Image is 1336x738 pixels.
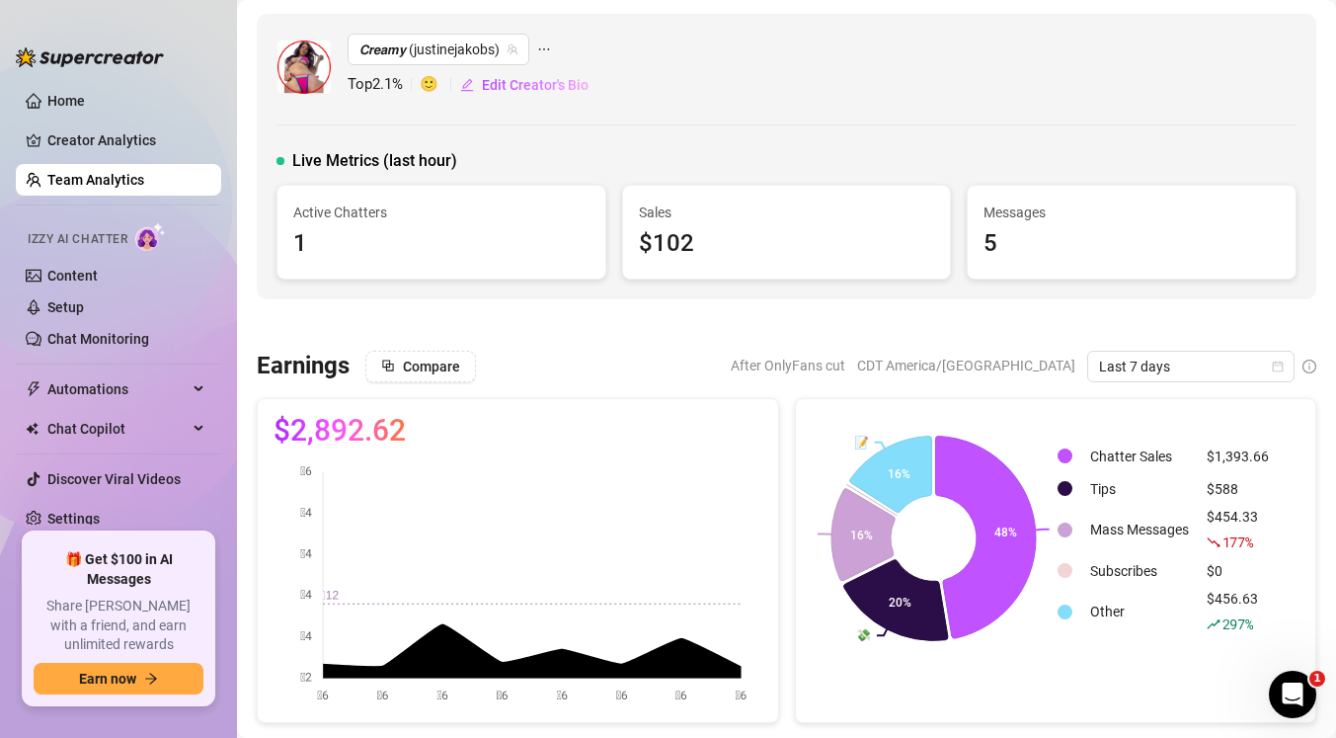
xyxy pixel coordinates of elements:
div: $0 [1207,560,1269,582]
span: ellipsis [537,34,551,65]
a: Creator Analytics [47,124,205,156]
span: 177 % [1222,533,1253,551]
span: Earn now [79,671,136,687]
a: Team Analytics [47,172,144,188]
div: $454.33 [1207,506,1269,553]
span: fall [1207,535,1220,549]
div: $1,393.66 [1207,446,1269,467]
button: Edit Creator's Bio [459,69,589,101]
a: Settings [47,511,100,527]
span: 🎁 Get $100 in AI Messages [34,550,203,589]
div: $102 [639,225,935,263]
div: 1 [293,225,589,263]
span: 🙂 [420,73,459,97]
span: Messages [983,202,1280,223]
span: CDT America/[GEOGRAPHIC_DATA] [857,351,1075,380]
img: logo-BBDzfeDw.svg [16,47,164,67]
a: Content [47,268,98,284]
span: Compare [403,359,460,374]
span: Edit Creator's Bio [482,77,589,93]
span: Chat Copilot [47,413,188,445]
span: Live Metrics (last hour) [292,149,457,173]
span: block [381,359,395,372]
td: Other [1082,588,1197,635]
span: $2,892.62 [274,415,406,447]
img: AI Chatter [135,222,166,251]
span: edit [460,78,474,92]
span: Share [PERSON_NAME] with a friend, and earn unlimited rewards [34,597,203,655]
span: team [507,43,518,55]
button: Earn nowarrow-right [34,663,203,695]
img: Chat Copilot [26,422,39,436]
span: Automations [47,373,188,405]
div: 5 [983,225,1280,263]
span: rise [1207,617,1220,631]
span: After OnlyFans cut [731,351,845,380]
span: Sales [639,202,935,223]
a: Discover Viral Videos [47,471,181,487]
span: Active Chatters [293,202,589,223]
text: 📝 [853,435,868,450]
td: Mass Messages [1082,506,1197,553]
td: Subscribes [1082,555,1197,586]
span: info-circle [1302,360,1316,373]
span: Izzy AI Chatter [28,230,127,249]
span: calendar [1272,361,1284,372]
button: Compare [365,351,476,382]
iframe: Intercom live chat [1269,671,1316,718]
span: Top 2.1 % [348,73,420,97]
span: Last 7 days [1099,352,1283,381]
span: arrow-right [144,672,158,686]
span: 297 % [1222,615,1253,633]
span: 1 [1309,671,1325,687]
a: Setup [47,299,84,315]
a: Home [47,93,85,109]
a: Chat Monitoring [47,331,149,347]
td: Chatter Sales [1082,441,1197,471]
td: Tips [1082,473,1197,504]
span: 𝘾𝙧𝙚𝙖𝙢𝙮 (justinejakobs) [359,35,517,64]
div: $588 [1207,478,1269,500]
span: thunderbolt [26,381,41,397]
text: 💸 [856,627,871,642]
div: $456.63 [1207,588,1269,635]
img: 𝘾𝙧𝙚𝙖𝙢𝙮 [277,41,331,94]
h3: Earnings [257,351,350,382]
